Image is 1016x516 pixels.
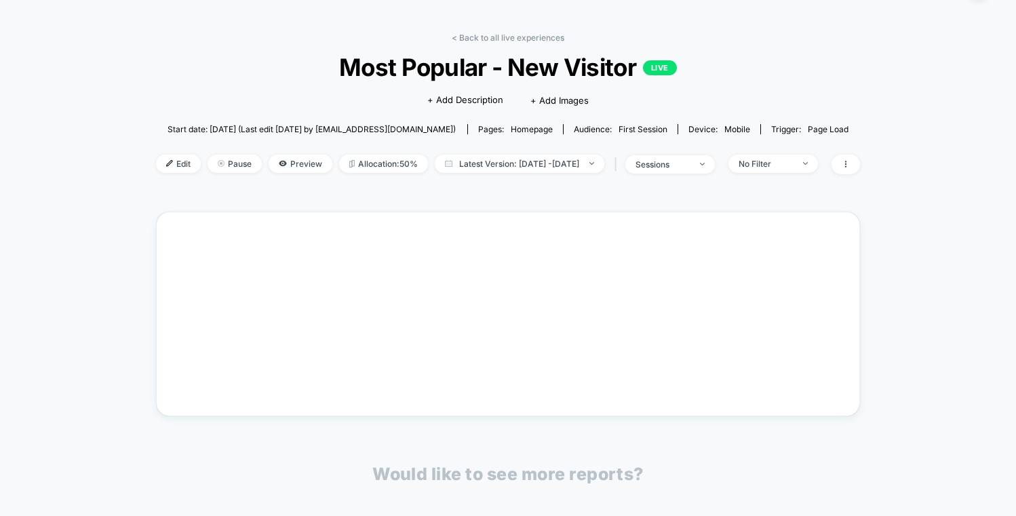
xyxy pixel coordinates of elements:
[478,124,553,134] div: Pages:
[349,160,355,167] img: rebalance
[427,94,503,107] span: + Add Description
[636,159,690,170] div: sessions
[269,155,332,173] span: Preview
[611,155,625,174] span: |
[372,464,644,484] p: Would like to see more reports?
[808,124,848,134] span: Page Load
[511,124,553,134] span: homepage
[589,162,594,165] img: end
[574,124,667,134] div: Audience:
[156,155,201,173] span: Edit
[339,155,428,173] span: Allocation: 50%
[678,124,760,134] span: Device:
[452,33,564,43] a: < Back to all live experiences
[166,160,173,167] img: edit
[208,155,262,173] span: Pause
[643,60,677,75] p: LIVE
[739,159,793,169] div: No Filter
[619,124,667,134] span: First Session
[700,163,705,165] img: end
[435,155,604,173] span: Latest Version: [DATE] - [DATE]
[218,160,224,167] img: end
[168,124,456,134] span: Start date: [DATE] (Last edit [DATE] by [EMAIL_ADDRESS][DOMAIN_NAME])
[771,124,848,134] div: Trigger:
[191,53,825,81] span: Most Popular - New Visitor
[724,124,750,134] span: mobile
[445,160,452,167] img: calendar
[803,162,808,165] img: end
[530,95,589,106] span: + Add Images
